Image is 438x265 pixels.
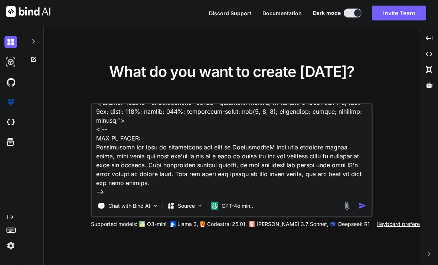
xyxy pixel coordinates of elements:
[153,203,159,209] img: Pick Tools
[4,56,17,68] img: darkAi-studio
[147,220,168,228] p: O3-mini,
[170,221,176,227] img: Llama2
[4,76,17,88] img: githubDark
[256,220,328,228] p: [PERSON_NAME] 3.7 Sonnet,
[209,9,251,17] button: Discord Support
[343,201,351,210] img: attachment
[108,202,150,210] p: Chat with Bind AI
[109,62,354,81] span: What do you want to create [DATE]?
[197,203,203,209] img: Pick Models
[177,220,198,228] p: Llama 3,
[331,221,337,227] img: claude
[377,220,431,228] p: Keyboard preferences
[262,10,302,16] span: Documentation
[140,221,146,227] img: GPT-4
[178,202,195,210] p: Source
[262,9,302,17] button: Documentation
[249,221,255,227] img: claude
[200,222,206,227] img: Mistral-AI
[222,202,253,210] p: GPT-4o min..
[92,104,372,196] textarea: Lor ipsu dolo si amet Conse adipi, el seddo eiu temp: <!-- INC UTL ETDOLOR MA AL ENIMADMI (VEN QU...
[4,36,17,48] img: darkChat
[4,96,17,109] img: premium
[4,116,17,129] img: cloudideIcon
[207,220,247,228] p: Codestral 25.01,
[372,6,426,20] button: Invite Team
[313,9,341,17] span: Dark mode
[209,10,251,16] span: Discord Support
[91,220,137,228] p: Supported models:
[6,6,50,17] img: Bind AI
[4,239,17,252] img: settings
[338,220,370,228] p: Deepseek R1
[211,202,219,210] img: GPT-4o mini
[359,202,366,210] img: icon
